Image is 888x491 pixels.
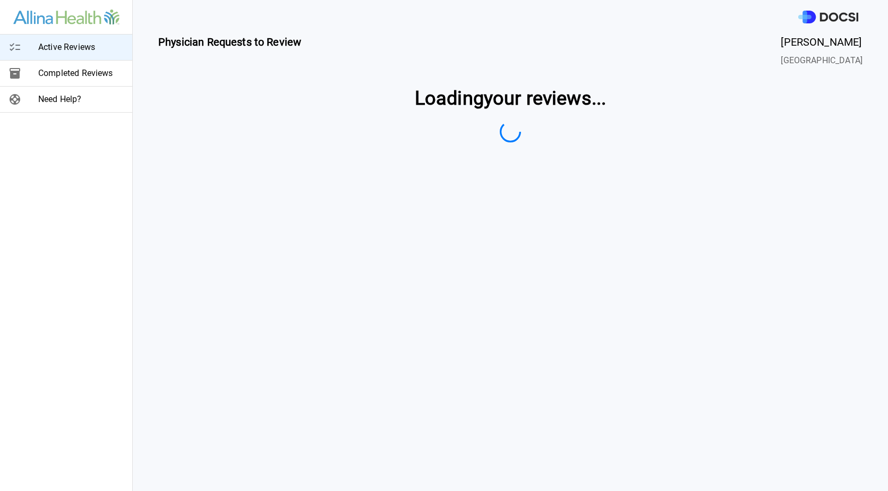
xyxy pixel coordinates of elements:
[38,67,124,80] span: Completed Reviews
[415,84,606,113] span: Loading your reviews ...
[798,11,858,24] img: DOCSI Logo
[13,10,119,25] img: Site Logo
[158,34,301,67] span: Physician Requests to Review
[781,34,863,50] span: [PERSON_NAME]
[38,93,124,106] span: Need Help?
[781,54,863,67] span: [GEOGRAPHIC_DATA]
[38,41,124,54] span: Active Reviews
